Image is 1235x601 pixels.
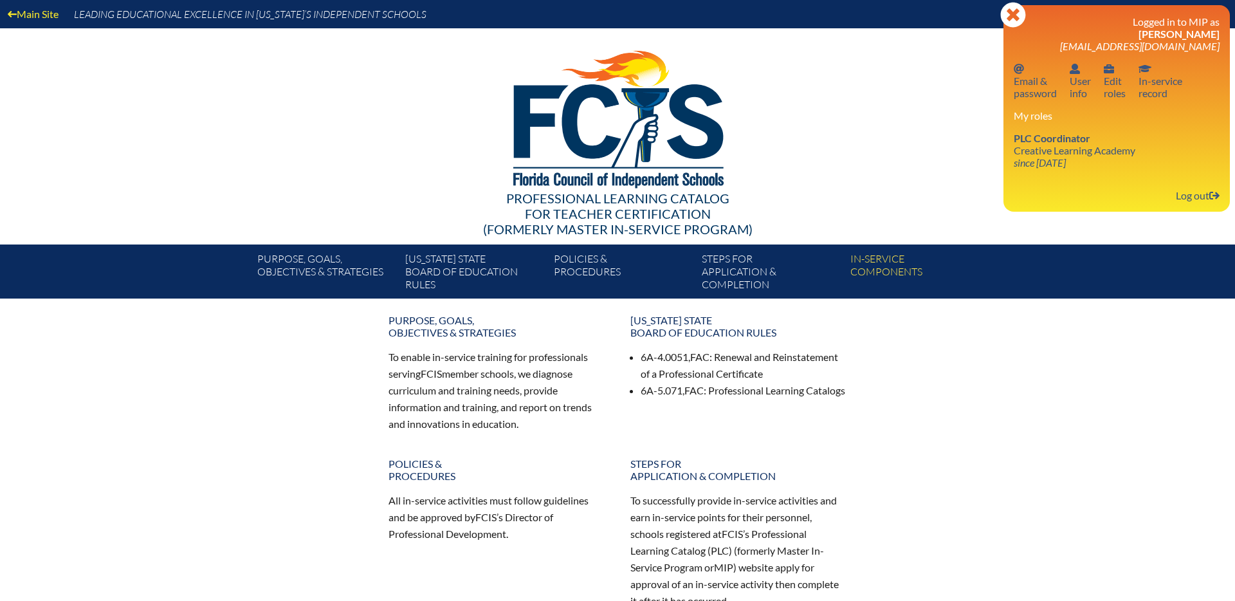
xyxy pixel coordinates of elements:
[684,384,704,396] span: FAC
[1065,60,1096,102] a: User infoUserinfo
[3,5,64,23] a: Main Site
[1209,190,1220,201] svg: Log out
[1171,187,1225,204] a: Log outLog out
[389,349,605,432] p: To enable in-service training for professionals serving member schools, we diagnose curriculum an...
[711,544,729,557] span: PLC
[1014,15,1220,52] h3: Logged in to MIP as
[400,250,548,299] a: [US_STATE] StateBoard of Education rules
[845,250,993,299] a: In-servicecomponents
[623,452,854,487] a: Steps forapplication & completion
[252,250,400,299] a: Purpose, goals,objectives & strategies
[641,382,846,399] li: 6A-5.071, : Professional Learning Catalogs
[1014,64,1024,74] svg: Email password
[697,250,845,299] a: Steps forapplication & completion
[714,561,733,573] span: MIP
[1014,156,1066,169] i: since [DATE]
[1000,2,1026,28] svg: Close
[1139,64,1151,74] svg: In-service record
[1070,64,1080,74] svg: User info
[1133,60,1187,102] a: In-service recordIn-servicerecord
[247,190,988,237] div: Professional Learning Catalog (formerly Master In-service Program)
[549,250,697,299] a: Policies &Procedures
[690,351,709,363] span: FAC
[1139,28,1220,40] span: [PERSON_NAME]
[389,492,605,542] p: All in-service activities must follow guidelines and be approved by ’s Director of Professional D...
[381,452,612,487] a: Policies &Procedures
[1014,109,1220,122] h3: My roles
[525,206,711,221] span: for Teacher Certification
[1099,60,1131,102] a: User infoEditroles
[641,349,846,382] li: 6A-4.0051, : Renewal and Reinstatement of a Professional Certificate
[485,28,751,204] img: FCISlogo221.eps
[381,309,612,344] a: Purpose, goals,objectives & strategies
[1009,60,1062,102] a: Email passwordEmail &password
[722,528,743,540] span: FCIS
[421,367,442,380] span: FCIS
[1060,40,1220,52] span: [EMAIL_ADDRESS][DOMAIN_NAME]
[1104,64,1114,74] svg: User info
[1009,129,1140,171] a: PLC Coordinator Creative Learning Academy since [DATE]
[623,309,854,344] a: [US_STATE] StateBoard of Education rules
[475,511,497,523] span: FCIS
[1014,132,1090,144] span: PLC Coordinator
